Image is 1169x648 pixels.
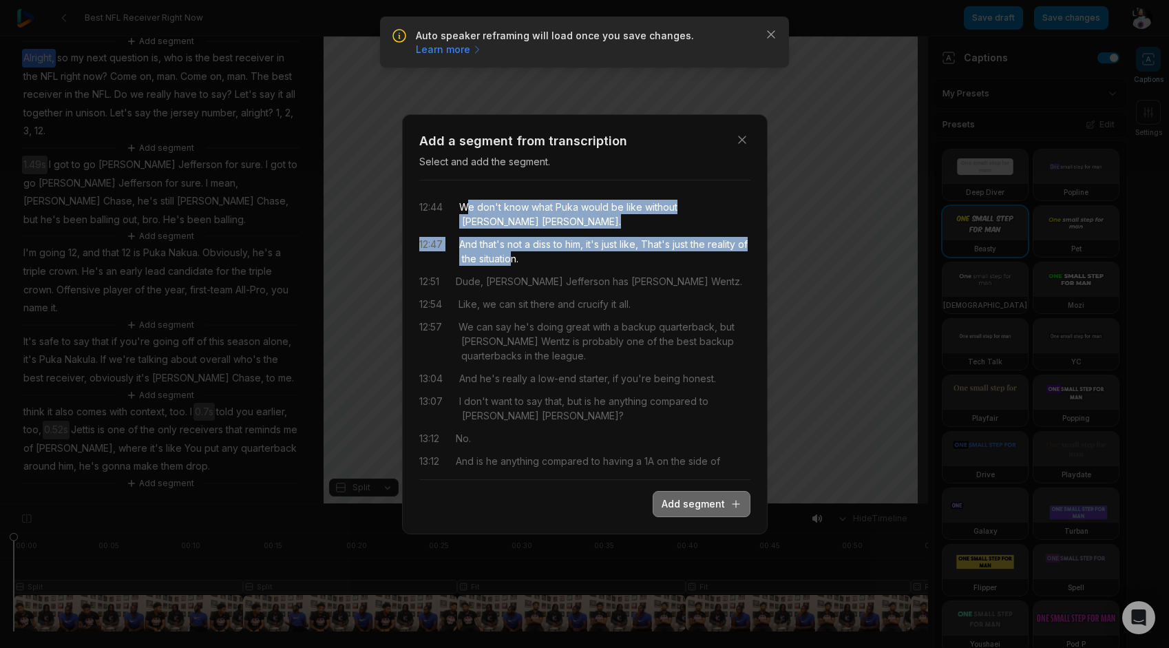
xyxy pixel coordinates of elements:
[668,454,686,468] span: the
[539,214,621,229] span: [PERSON_NAME].
[474,320,493,334] span: can
[459,408,539,423] span: [PERSON_NAME]
[459,334,538,348] span: [PERSON_NAME]
[459,214,539,229] span: [PERSON_NAME]
[483,454,498,468] span: he
[528,297,555,311] span: there
[477,371,500,386] span: he's
[670,237,688,251] span: just
[654,454,668,468] span: on
[618,371,651,386] span: you're
[610,371,618,386] span: if
[555,297,575,311] span: and
[580,334,624,348] span: probably
[1122,601,1155,634] div: Open Intercom Messenger
[610,274,629,289] span: has
[512,320,534,334] span: he's
[483,274,563,289] span: [PERSON_NAME]
[563,274,610,289] span: Jefferson
[476,251,518,266] span: situation.
[551,237,562,251] span: to
[529,200,553,214] span: what
[616,297,631,311] span: all.
[493,320,512,334] span: say
[419,454,439,483] div: 13:12
[474,200,501,214] span: don't
[656,320,717,334] span: quarterback,
[419,320,442,363] div: 12:57
[657,334,674,348] span: the
[697,334,734,348] span: backup
[617,237,638,251] span: like,
[583,237,599,251] span: it's
[609,297,616,311] span: it
[563,320,590,334] span: great
[480,297,496,311] span: we
[524,394,543,408] span: say
[516,297,528,311] span: sit
[419,274,439,289] div: 12:51
[619,320,656,334] span: backup
[500,371,527,386] span: really
[538,334,570,348] span: Wentz
[688,237,705,251] span: the
[589,454,600,468] span: to
[477,237,505,251] span: that's
[644,334,657,348] span: of
[651,371,680,386] span: being
[575,297,609,311] span: crucify
[459,348,522,363] span: quarterbacks
[680,371,716,386] span: honest.
[419,237,443,266] div: 12:47
[686,454,708,468] span: side
[474,454,483,468] span: is
[459,297,480,311] span: Like,
[591,394,606,408] span: he
[461,394,488,408] span: don't
[530,237,551,251] span: diss
[419,132,750,150] h3: Add a segment from transcription
[611,320,619,334] span: a
[674,334,697,348] span: best
[642,454,654,468] span: 1A
[642,200,677,214] span: without
[459,251,476,266] span: the
[456,454,474,468] span: And
[522,237,530,251] span: a
[705,237,735,251] span: reality
[496,297,516,311] span: can
[638,237,670,251] span: That's
[498,454,539,468] span: anything
[539,454,589,468] span: compared
[708,454,720,468] span: of
[590,320,611,334] span: with
[488,394,512,408] span: want
[543,394,565,408] span: that,
[419,431,439,446] div: 13:12
[653,491,750,517] button: Add segment
[576,371,610,386] span: starter,
[633,454,642,468] span: a
[534,320,563,334] span: doing
[501,200,529,214] span: know
[459,237,477,251] span: And
[562,237,583,251] span: him,
[419,371,443,386] div: 13:04
[717,320,735,334] span: but
[624,334,644,348] span: one
[459,320,474,334] span: We
[456,274,483,289] span: Dude,
[419,394,443,423] div: 13:07
[578,200,609,214] span: would
[522,348,532,363] span: in
[459,371,477,386] span: And
[419,297,442,311] div: 12:54
[527,371,536,386] span: a
[549,348,586,363] span: league.
[735,237,748,251] span: of
[629,274,708,289] span: [PERSON_NAME]
[570,334,580,348] span: is
[459,394,461,408] span: I
[582,394,591,408] span: is
[419,200,443,229] div: 12:44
